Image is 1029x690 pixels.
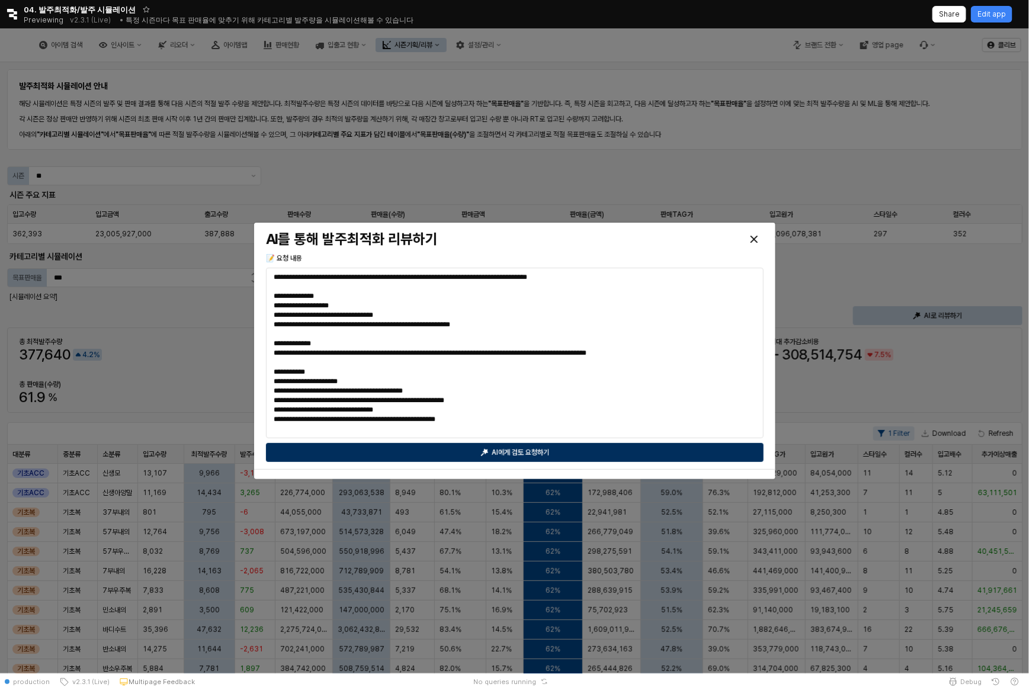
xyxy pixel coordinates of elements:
[69,677,110,686] span: v2.3.1 (Live)
[55,673,114,690] button: v2.3.1 (Live)
[114,673,200,690] button: Multipage Feedback
[266,231,637,248] h3: AI를 통해 발주최적화 리뷰하기
[126,15,413,24] span: 특정 시즌마다 목표 판매율에 맞추기 위해 카테고리별 발주량을 시뮬레이션해볼 수 있습니다
[63,12,117,28] button: Releases and History
[986,673,1005,690] button: History
[129,677,195,686] p: Multipage Feedback
[120,15,124,24] span: •
[960,677,982,686] span: Debug
[944,673,986,690] button: Debug
[977,9,1006,19] p: Edit app
[538,678,550,685] button: Reset app state
[266,443,764,462] button: AI에게 검토 요청하기
[266,254,302,262] span: 📝 요청 내용
[473,677,536,686] span: No queries running
[13,677,50,686] span: production
[70,15,111,25] p: v2.3.1 (Live)
[24,4,136,15] span: 04. 발주최적화/발주 시뮬레이션
[971,6,1012,23] button: Edit app
[1005,673,1024,690] button: Help
[932,6,966,23] button: Share app
[140,4,152,15] button: Add app to favorites
[939,9,960,19] p: Share
[745,230,764,249] button: Close
[24,12,117,28] div: Previewing v2.3.1 (Live)
[24,14,63,26] span: Previewing
[491,448,549,457] p: AI에게 검토 요청하기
